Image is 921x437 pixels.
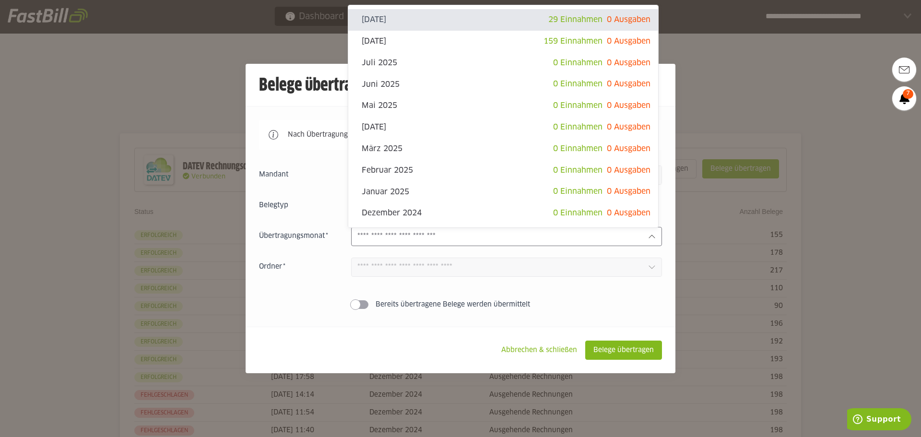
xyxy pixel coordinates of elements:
sl-option: [DATE] [348,31,658,52]
span: 0 Ausgaben [607,59,650,67]
span: 0 Ausgaben [607,80,650,88]
span: 0 Ausgaben [607,188,650,195]
span: 0 Einnahmen [553,123,602,131]
iframe: Öffnet ein Widget, in dem Sie weitere Informationen finden [847,408,911,432]
a: 7 [892,86,916,110]
sl-option: Januar 2025 [348,181,658,202]
span: 0 Einnahmen [553,188,602,195]
span: 0 Ausgaben [607,37,650,45]
span: 0 Ausgaben [607,16,650,24]
span: 0 Ausgaben [607,209,650,217]
sl-option: [DATE] [348,117,658,138]
span: 7 [903,89,913,99]
span: 0 Ausgaben [607,102,650,109]
span: 0 Einnahmen [553,102,602,109]
span: 29 Einnahmen [548,16,602,24]
span: 0 Einnahmen [553,145,602,153]
span: 0 Einnahmen [553,209,602,217]
span: 0 Ausgaben [607,145,650,153]
span: 0 Einnahmen [553,166,602,174]
span: 0 Ausgaben [607,166,650,174]
sl-option: Mai 2025 [348,95,658,117]
sl-button: Abbrechen & schließen [493,341,585,360]
sl-option: März 2025 [348,138,658,160]
sl-switch: Bereits übertragene Belege werden übermittelt [259,300,662,309]
span: 159 Einnahmen [543,37,602,45]
sl-option: Februar 2025 [348,160,658,181]
span: 0 Ausgaben [607,123,650,131]
span: 0 Einnahmen [553,59,602,67]
sl-option: [DATE] [348,9,658,31]
sl-option: [DATE] [348,224,658,246]
sl-option: Juli 2025 [348,52,658,74]
sl-button: Belege übertragen [585,341,662,360]
sl-option: Juni 2025 [348,73,658,95]
sl-option: Dezember 2024 [348,202,658,224]
span: 0 Einnahmen [553,80,602,88]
